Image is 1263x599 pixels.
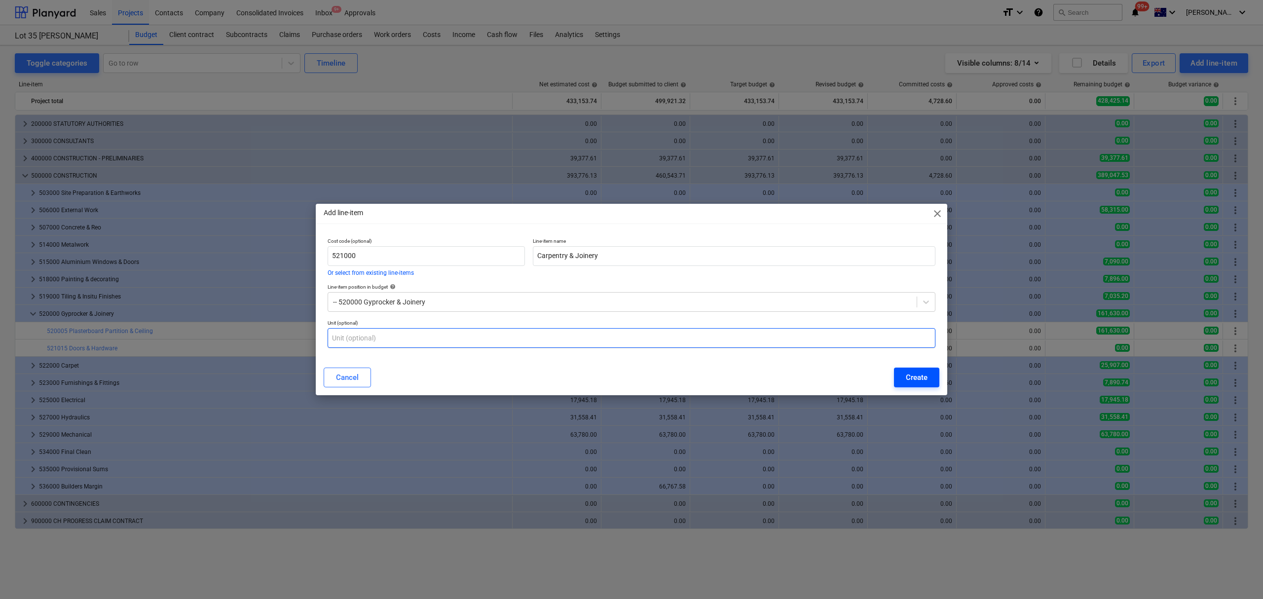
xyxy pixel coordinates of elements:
p: Add line-item [324,208,363,218]
span: help [388,284,396,290]
div: Cancel [336,371,359,384]
button: Or select from existing line-items [328,270,414,276]
span: close [931,208,943,220]
p: Cost code (optional) [328,238,525,246]
div: Line-item position in budget [328,284,935,290]
div: Create [906,371,928,384]
input: Unit (optional) [328,328,935,348]
p: Line-item name [533,238,935,246]
p: Unit (optional) [328,320,935,328]
button: Cancel [324,368,371,387]
button: Create [894,368,939,387]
